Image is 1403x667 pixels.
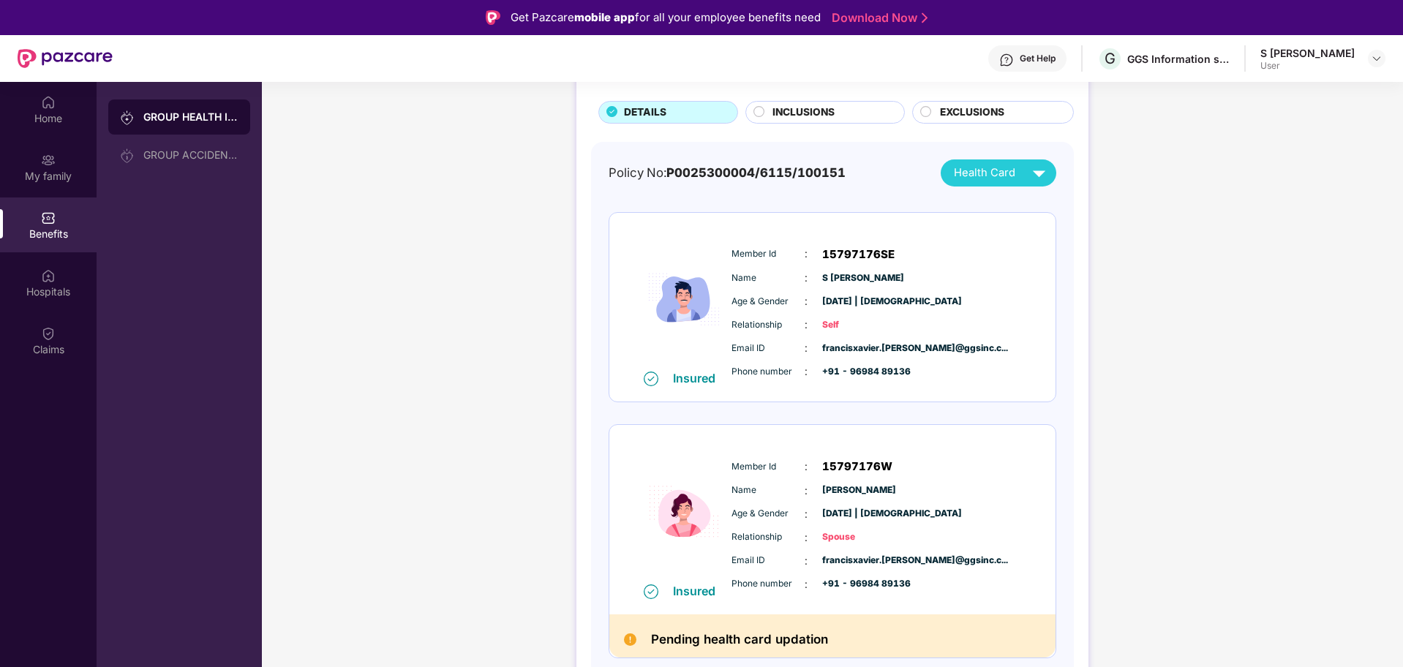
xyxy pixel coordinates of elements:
[822,342,895,355] span: francisxavier.[PERSON_NAME]@ggsinc.c...
[41,211,56,225] img: svg+xml;base64,PHN2ZyBpZD0iQmVuZWZpdHMiIHhtbG5zPSJodHRwOi8vd3d3LnczLm9yZy8yMDAwL3N2ZyIgd2lkdGg9Ij...
[41,95,56,110] img: svg+xml;base64,PHN2ZyBpZD0iSG9tZSIgeG1sbnM9Imh0dHA6Ly93d3cudzMub3JnLzIwMDAvc3ZnIiB3aWR0aD0iMjAiIG...
[731,507,805,521] span: Age & Gender
[486,10,500,25] img: Logo
[805,317,808,333] span: :
[805,293,808,309] span: :
[999,53,1014,67] img: svg+xml;base64,PHN2ZyBpZD0iSGVscC0zMngzMiIgeG1sbnM9Imh0dHA6Ly93d3cudzMub3JnLzIwMDAvc3ZnIiB3aWR0aD...
[731,460,805,474] span: Member Id
[1105,50,1116,67] span: G
[922,10,928,26] img: Stroke
[731,483,805,497] span: Name
[644,584,658,599] img: svg+xml;base64,PHN2ZyB4bWxucz0iaHR0cDovL3d3dy53My5vcmcvMjAwMC9zdmciIHdpZHRoPSIxNiIgaGVpZ2h0PSIxNi...
[805,553,808,569] span: :
[574,10,635,24] strong: mobile app
[18,49,113,68] img: New Pazcare Logo
[805,576,808,592] span: :
[805,530,808,546] span: :
[731,318,805,332] span: Relationship
[822,246,895,263] span: 15797176SE
[822,530,895,544] span: Spouse
[1026,160,1052,186] img: svg+xml;base64,PHN2ZyB4bWxucz0iaHR0cDovL3d3dy53My5vcmcvMjAwMC9zdmciIHZpZXdCb3g9IjAgMCAyNCAyNCIgd2...
[143,110,238,124] div: GROUP HEALTH INSURANCE
[772,105,835,121] span: INCLUSIONS
[822,577,895,591] span: +91 - 96984 89136
[731,530,805,544] span: Relationship
[143,149,238,161] div: GROUP ACCIDENTAL INSURANCE
[805,246,808,262] span: :
[1371,53,1383,64] img: svg+xml;base64,PHN2ZyBpZD0iRHJvcGRvd24tMzJ4MzIiIHhtbG5zPSJodHRwOi8vd3d3LnczLm9yZy8yMDAwL3N2ZyIgd2...
[822,483,895,497] span: [PERSON_NAME]
[120,110,135,125] img: svg+xml;base64,PHN2ZyB3aWR0aD0iMjAiIGhlaWdodD0iMjAiIHZpZXdCb3g9IjAgMCAyMCAyMCIgZmlsbD0ibm9uZSIgeG...
[511,9,821,26] div: Get Pazcare for all your employee benefits need
[644,372,658,386] img: svg+xml;base64,PHN2ZyB4bWxucz0iaHR0cDovL3d3dy53My5vcmcvMjAwMC9zdmciIHdpZHRoPSIxNiIgaGVpZ2h0PSIxNi...
[624,633,636,646] img: Pending
[41,326,56,341] img: svg+xml;base64,PHN2ZyBpZD0iQ2xhaW0iIHhtbG5zPSJodHRwOi8vd3d3LnczLm9yZy8yMDAwL3N2ZyIgd2lkdGg9IjIwIi...
[822,554,895,568] span: francisxavier.[PERSON_NAME]@ggsinc.c...
[731,247,805,261] span: Member Id
[822,507,895,521] span: [DATE] | [DEMOGRAPHIC_DATA]
[805,459,808,475] span: :
[41,153,56,167] img: svg+xml;base64,PHN2ZyB3aWR0aD0iMjAiIGhlaWdodD0iMjAiIHZpZXdCb3g9IjAgMCAyMCAyMCIgZmlsbD0ibm9uZSIgeG...
[666,165,846,180] span: P0025300004/6115/100151
[673,371,724,385] div: Insured
[822,365,895,379] span: +91 - 96984 89136
[731,342,805,355] span: Email ID
[640,440,728,583] img: icon
[805,363,808,380] span: :
[822,318,895,332] span: Self
[822,458,892,475] span: 15797176W
[731,365,805,379] span: Phone number
[805,340,808,356] span: :
[832,10,923,26] a: Download Now
[1020,53,1056,64] div: Get Help
[941,159,1056,186] button: Health Card
[1260,60,1355,72] div: User
[822,271,895,285] span: S [PERSON_NAME]
[1127,52,1230,66] div: GGS Information services private limited
[805,506,808,522] span: :
[805,270,808,286] span: :
[954,165,1015,181] span: Health Card
[651,629,828,650] h2: Pending health card updation
[731,577,805,591] span: Phone number
[640,228,728,371] img: icon
[822,295,895,309] span: [DATE] | [DEMOGRAPHIC_DATA]
[731,271,805,285] span: Name
[731,295,805,309] span: Age & Gender
[805,483,808,499] span: :
[940,105,1004,121] span: EXCLUSIONS
[624,105,666,121] span: DETAILS
[120,148,135,163] img: svg+xml;base64,PHN2ZyB3aWR0aD0iMjAiIGhlaWdodD0iMjAiIHZpZXdCb3g9IjAgMCAyMCAyMCIgZmlsbD0ibm9uZSIgeG...
[41,268,56,283] img: svg+xml;base64,PHN2ZyBpZD0iSG9zcGl0YWxzIiB4bWxucz0iaHR0cDovL3d3dy53My5vcmcvMjAwMC9zdmciIHdpZHRoPS...
[731,554,805,568] span: Email ID
[673,584,724,598] div: Insured
[1260,46,1355,60] div: S [PERSON_NAME]
[609,163,846,182] div: Policy No:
